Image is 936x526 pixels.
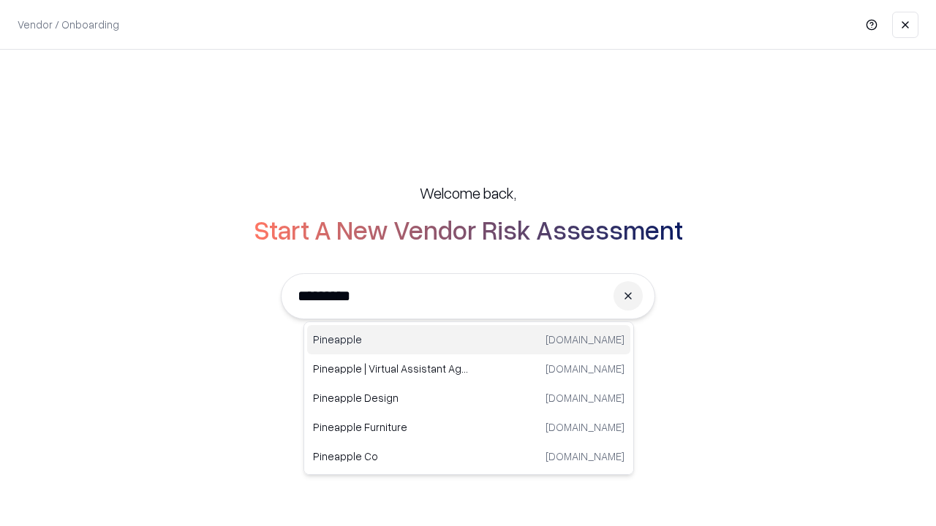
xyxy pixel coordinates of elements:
p: Vendor / Onboarding [18,17,119,32]
p: Pineapple [313,332,469,347]
h2: Start A New Vendor Risk Assessment [254,215,683,244]
p: Pineapple Furniture [313,419,469,435]
p: [DOMAIN_NAME] [546,390,624,405]
p: [DOMAIN_NAME] [546,419,624,435]
p: Pineapple | Virtual Assistant Agency [313,361,469,376]
div: Suggestions [303,321,634,475]
p: [DOMAIN_NAME] [546,449,624,464]
p: [DOMAIN_NAME] [546,361,624,376]
p: Pineapple Co [313,449,469,464]
p: [DOMAIN_NAME] [546,332,624,347]
p: Pineapple Design [313,390,469,405]
h5: Welcome back, [420,183,516,203]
